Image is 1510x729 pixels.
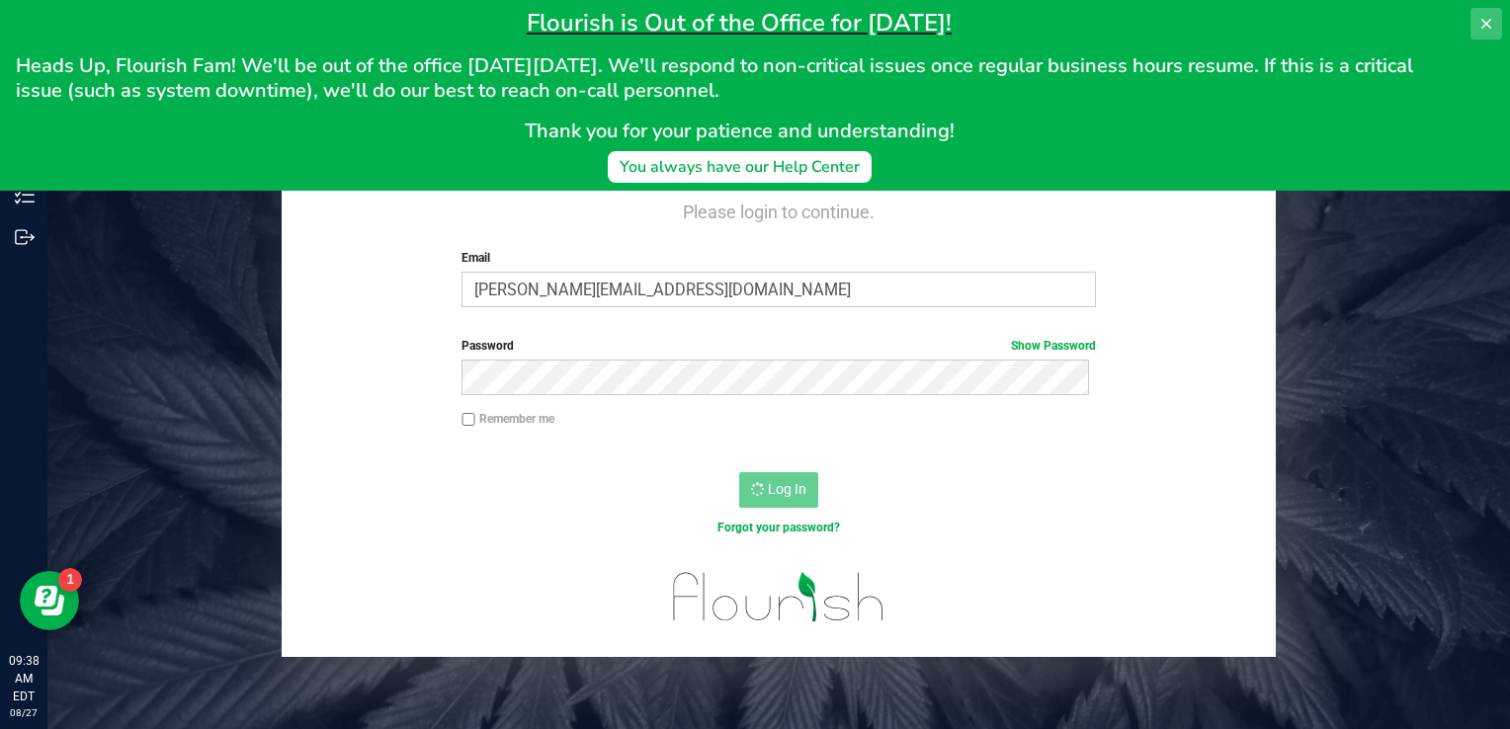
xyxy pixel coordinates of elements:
inline-svg: Outbound [15,227,35,247]
label: Remember me [461,410,554,428]
span: Heads Up, Flourish Fam! We'll be out of the office [DATE][DATE]. We'll respond to non-critical is... [16,52,1418,104]
span: Thank you for your patience and understanding! [525,118,955,144]
inline-svg: Inventory [15,185,35,204]
span: Password [461,339,514,353]
iframe: Resource center unread badge [58,568,82,592]
span: Flourish is Out of the Office for [DATE]! [527,7,952,39]
a: Show Password [1011,339,1096,353]
input: Remember me [461,413,475,427]
h4: Please login to continue. [282,198,1277,221]
p: 08/27 [9,705,39,720]
iframe: Resource center [20,571,79,630]
a: Forgot your password? [717,521,840,534]
div: You always have our Help Center [620,155,860,179]
span: Log In [768,481,806,497]
button: Log In [739,472,818,508]
img: flourish_logo.svg [654,557,903,637]
label: Email [461,249,1095,267]
p: 09:38 AM EDT [9,652,39,705]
